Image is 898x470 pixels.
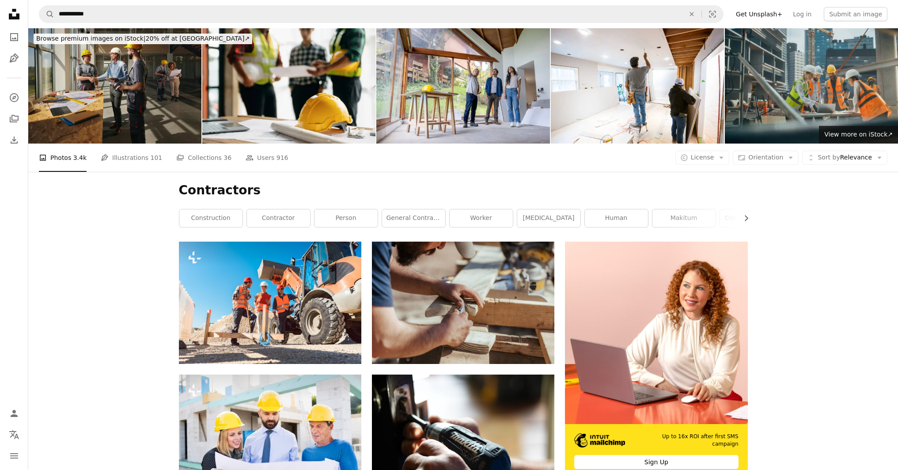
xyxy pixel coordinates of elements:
[179,242,361,364] img: Three workers on roadwork construction site discussing
[277,153,288,163] span: 916
[376,28,549,144] img: Building contractor talking to clients renovating their house
[5,447,23,465] button: Menu
[574,433,625,447] img: file-1690386555781-336d1949dad1image
[5,131,23,149] a: Download History
[574,455,738,469] div: Sign Up
[179,182,748,198] h1: Contractors
[733,151,799,165] button: Orientation
[802,151,887,165] button: Sort byRelevance
[738,209,748,227] button: scroll list to the right
[638,433,738,448] span: Up to 16x ROI after first SMS campaign
[517,209,580,227] a: [MEDICAL_DATA]
[202,28,375,144] img: Engineer teams meeting working together wear worker helmets hardhat on construction site in moder...
[246,144,288,172] a: Users 916
[675,151,730,165] button: License
[372,431,554,439] a: selective focus photography blue and black Makita power drill
[652,209,716,227] a: makitum
[691,154,714,161] span: License
[5,110,23,128] a: Collections
[28,28,201,144] img: Happy project manager greeting a construction worker in the building.
[818,153,872,162] span: Relevance
[824,7,887,21] button: Submit an image
[819,126,898,144] a: View more on iStock↗
[39,6,54,23] button: Search Unsplash
[818,154,840,161] span: Sort by
[382,209,445,227] a: general contractor
[551,28,724,144] img: Drywall installers working in kitchen renovation
[179,209,242,227] a: construction
[731,7,788,21] a: Get Unsplash+
[372,242,554,364] img: a man working on a piece of wood
[36,35,250,42] span: 20% off at [GEOGRAPHIC_DATA] ↗
[5,89,23,106] a: Explore
[725,28,898,144] img: Female Civil Engineer Using a Laptop Computer and Talking with General Workers at a Residential B...
[247,209,310,227] a: contractor
[585,209,648,227] a: human
[5,405,23,422] a: Log in / Sign up
[314,209,378,227] a: person
[788,7,817,21] a: Log in
[702,6,723,23] button: Visual search
[28,28,258,49] a: Browse premium images on iStock|20% off at [GEOGRAPHIC_DATA]↗
[720,209,783,227] a: construction site
[176,144,231,172] a: Collections 36
[5,28,23,46] a: Photos
[36,35,145,42] span: Browse premium images on iStock |
[450,209,513,227] a: worker
[224,153,231,163] span: 36
[5,49,23,67] a: Illustrations
[565,242,747,424] img: file-1722962837469-d5d3a3dee0c7image
[39,5,724,23] form: Find visuals sitewide
[372,299,554,307] a: a man working on a piece of wood
[824,131,893,138] span: View more on iStock ↗
[101,144,162,172] a: Illustrations 101
[748,154,783,161] span: Orientation
[151,153,163,163] span: 101
[682,6,701,23] button: Clear
[179,299,361,307] a: Three workers on roadwork construction site discussing
[179,431,361,439] a: Architect, civil engineer and worker looking at plans and blueprints, discussing issues at the co...
[5,426,23,443] button: Language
